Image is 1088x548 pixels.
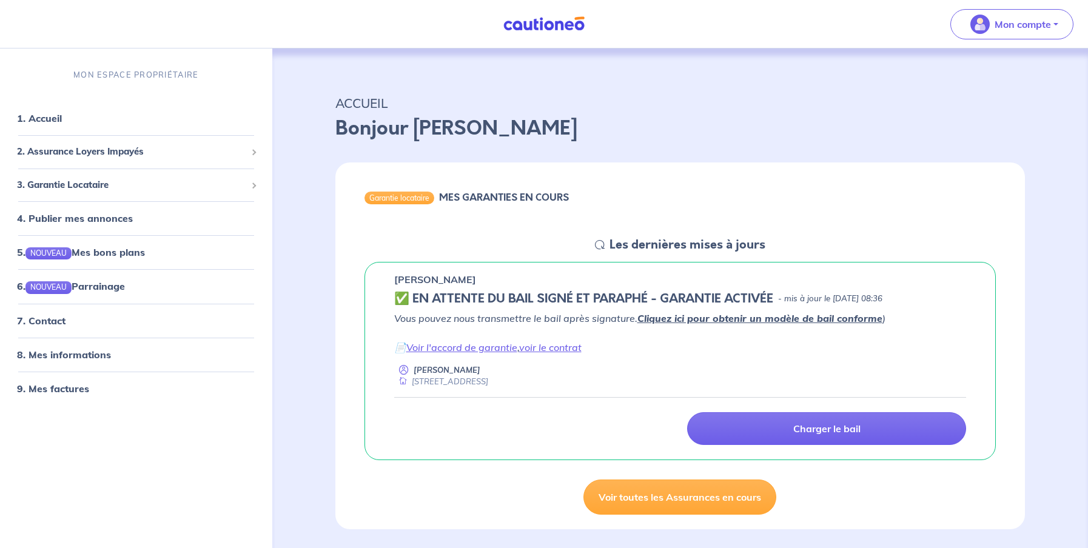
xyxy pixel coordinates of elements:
p: Charger le bail [793,423,861,435]
div: Garantie locataire [364,192,434,204]
a: Voir toutes les Assurances en cours [583,480,776,515]
a: 5.NOUVEAUMes bons plans [17,247,145,259]
span: 3. Garantie Locataire [17,178,246,192]
p: MON ESPACE PROPRIÉTAIRE [73,69,198,81]
p: ACCUEIL [335,92,1026,114]
img: Cautioneo [499,16,589,32]
div: 1. Accueil [5,107,267,131]
div: state: CONTRACT-SIGNED, Context: IN-LANDLORD,IS-GL-CAUTION-IN-LANDLORD [394,292,967,306]
h5: Les dernières mises à jours [609,238,765,252]
a: Charger le bail [687,412,966,445]
em: Vous pouvez nous transmettre le bail après signature. ) [394,312,885,324]
a: 1. Accueil [17,113,62,125]
p: [PERSON_NAME] [414,364,480,376]
div: 6.NOUVEAUParrainage [5,275,267,299]
div: 4. Publier mes annonces [5,207,267,231]
div: 5.NOUVEAUMes bons plans [5,241,267,265]
div: 2. Assurance Loyers Impayés [5,141,267,164]
div: 8. Mes informations [5,343,267,367]
a: Voir l'accord de garantie [406,341,517,353]
img: illu_account_valid_menu.svg [970,15,990,34]
button: illu_account_valid_menu.svgMon compte [950,9,1073,39]
a: 7. Contact [17,315,65,327]
h6: MES GARANTIES EN COURS [439,192,569,203]
a: Cliquez ici pour obtenir un modèle de bail conforme [637,312,882,324]
span: 2. Assurance Loyers Impayés [17,145,246,159]
p: Bonjour [PERSON_NAME] [335,114,1026,143]
p: - mis à jour le [DATE] 08:36 [778,293,882,305]
em: 📄 , [394,341,582,353]
div: 9. Mes factures [5,376,267,401]
a: 4. Publier mes annonces [17,213,133,225]
p: [PERSON_NAME] [394,272,476,287]
h5: ✅️️️ EN ATTENTE DU BAIL SIGNÉ ET PARAPHÉ - GARANTIE ACTIVÉE [394,292,773,306]
div: 7. Contact [5,309,267,333]
a: voir le contrat [519,341,582,353]
a: 9. Mes factures [17,383,89,395]
a: 8. Mes informations [17,349,111,361]
a: 6.NOUVEAUParrainage [17,281,125,293]
p: Mon compte [995,17,1051,32]
div: 3. Garantie Locataire [5,173,267,197]
div: [STREET_ADDRESS] [394,376,488,387]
